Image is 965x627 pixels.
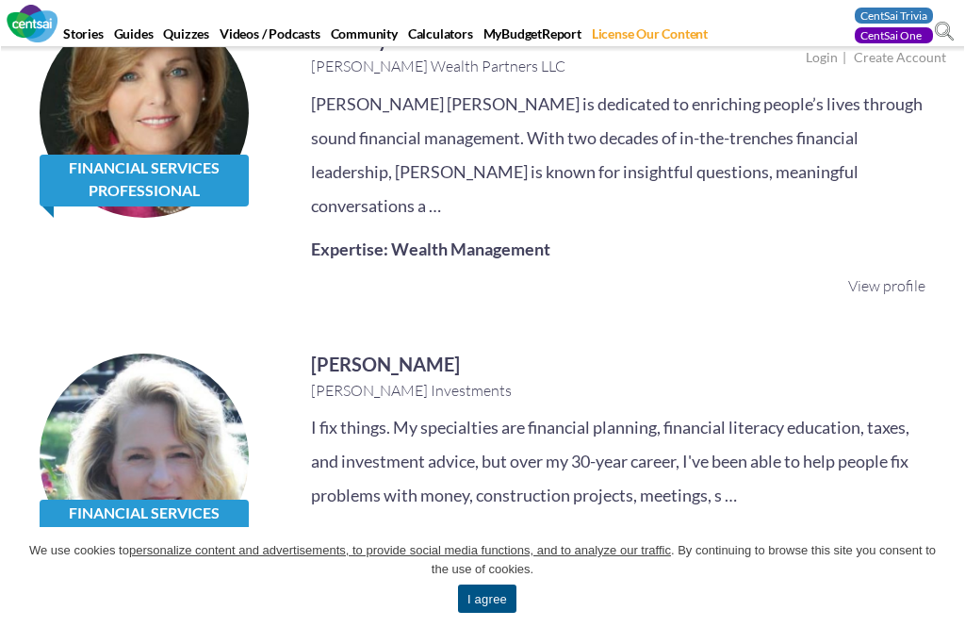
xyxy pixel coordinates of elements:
[932,568,951,586] a: I agree
[311,353,460,375] a: [PERSON_NAME]
[216,25,324,46] a: Videos / Podcasts
[311,380,925,402] div: [PERSON_NAME] Investments
[404,25,477,46] a: Calculators
[28,541,937,579] span: We use cookies to . By continuing to browse this site you consent to the use of cookies.
[327,25,401,46] a: Community
[129,543,671,557] u: personalize content and advertisements, to provide social media functions, and to analyze our tra...
[311,410,925,512] p: I fix things. My specialties are financial planning, financial literacy education, taxes, and inv...
[40,354,249,563] img: Kathryn Hauer
[841,49,851,69] span: |
[855,27,933,43] a: CentSai One
[848,276,925,295] a: View profile
[806,49,838,69] a: Login
[159,25,213,46] a: Quizzes
[855,8,933,24] a: CentSai Trivia
[110,25,157,46] a: Guides
[40,8,249,218] img: Karin Maloney Stifler, MBA, CFP, Accredited Investment Fiduciary
[59,25,107,46] a: Stories
[480,25,585,46] a: MyBudgetReport
[40,500,249,552] span: Financial Services Professional
[588,25,711,46] a: License Our Content
[854,49,946,69] a: Create Account
[311,239,550,259] strong: Expertise: Wealth Management
[7,5,57,42] img: CentSai
[40,155,249,206] span: Financial Services Professional
[311,87,925,223] p: [PERSON_NAME] [PERSON_NAME] is dedicated to enriching people’s lives through sound financial mana...
[458,585,516,613] a: I agree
